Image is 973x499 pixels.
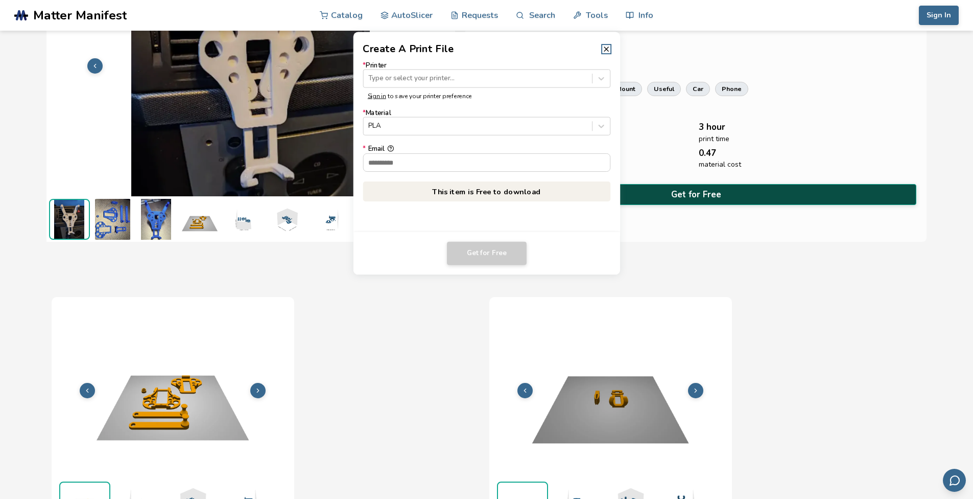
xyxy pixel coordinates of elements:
button: Sign In [919,6,959,25]
input: *PrinterType or select your printer... [368,75,370,82]
a: Sign in [368,92,386,100]
button: Send feedback via email [943,469,966,492]
button: Get for Free [447,242,527,265]
label: Material [363,109,610,135]
h2: Create A Print File [363,41,454,56]
span: Matter Manifest [33,8,127,22]
input: *Email [363,153,610,171]
label: Printer [363,61,610,87]
input: *MaterialPLA [368,122,370,130]
button: *Email [387,145,394,152]
p: to save your printer preference [368,93,606,100]
div: Email [363,145,610,153]
p: This item is Free to download [363,182,610,201]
